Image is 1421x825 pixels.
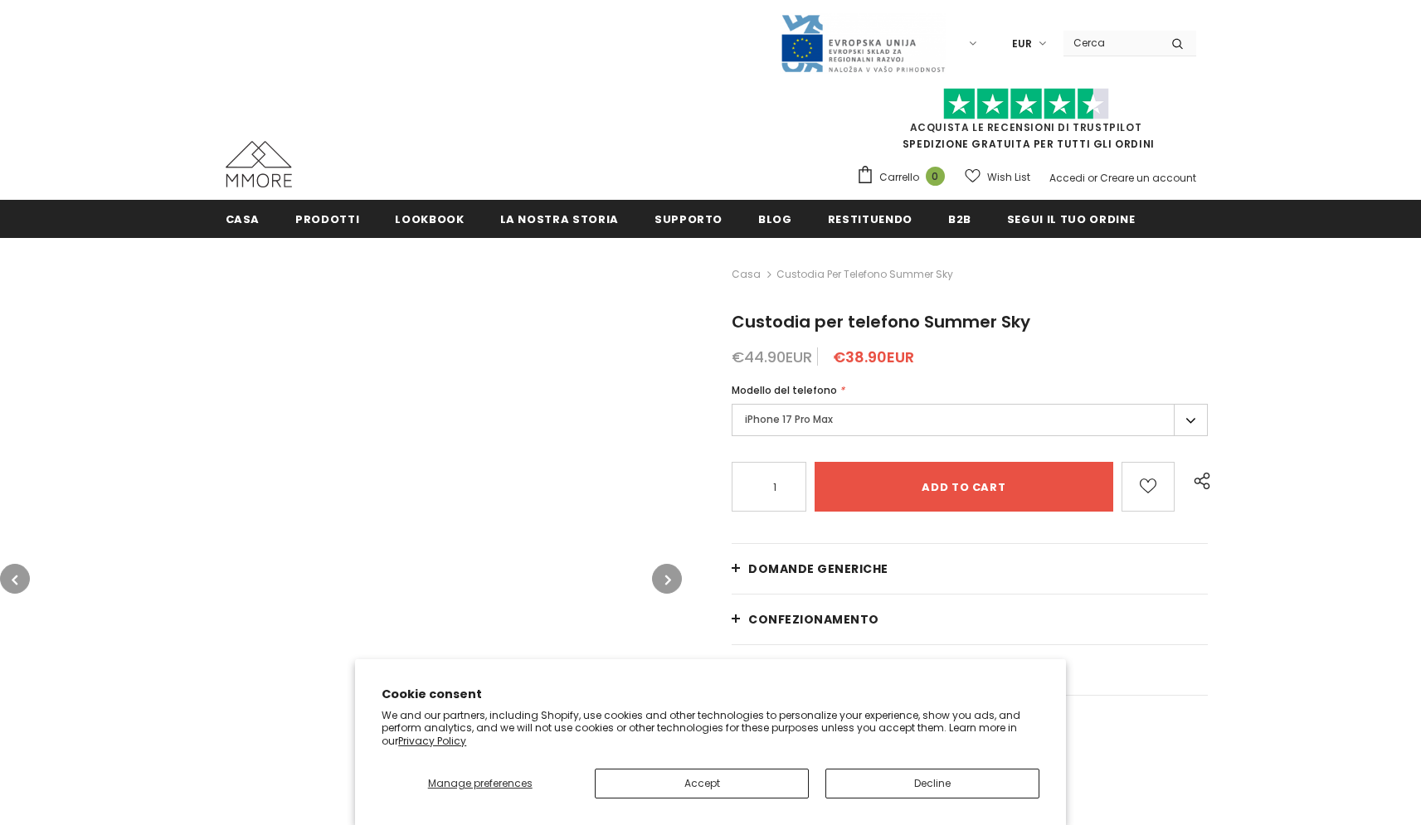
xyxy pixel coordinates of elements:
[732,264,761,284] a: Casa
[943,88,1109,120] img: Fidati di Pilot Stars
[1049,171,1085,185] a: Accedi
[748,611,879,628] span: CONFEZIONAMENTO
[948,200,971,237] a: B2B
[1063,31,1159,55] input: Search Site
[226,200,260,237] a: Casa
[398,734,466,748] a: Privacy Policy
[732,594,1208,644] a: CONFEZIONAMENTO
[948,211,971,227] span: B2B
[1100,171,1196,185] a: Creare un account
[1012,36,1032,52] span: EUR
[732,347,812,367] span: €44.90EUR
[382,769,578,798] button: Manage preferences
[856,95,1196,151] span: SPEDIZIONE GRATUITA PER TUTTI GLI ORDINI
[655,200,723,237] a: supporto
[395,211,464,227] span: Lookbook
[776,264,953,284] span: Custodia per telefono Summer Sky
[1088,171,1097,185] span: or
[226,141,292,187] img: Casi MMORE
[428,776,533,790] span: Manage preferences
[732,645,1208,695] a: Spedizione e resi
[595,769,809,798] button: Accept
[382,709,1039,748] p: We and our partners, including Shopify, use cookies and other technologies to personalize your ex...
[833,347,914,367] span: €38.90EUR
[780,13,946,74] img: Javni Razpis
[965,163,1030,192] a: Wish List
[780,36,946,50] a: Javni Razpis
[828,211,912,227] span: Restituendo
[732,404,1208,436] label: iPhone 17 Pro Max
[732,383,837,397] span: Modello del telefono
[295,211,359,227] span: Prodotti
[879,169,919,186] span: Carrello
[825,769,1039,798] button: Decline
[732,310,1030,333] span: Custodia per telefono Summer Sky
[910,120,1142,134] a: Acquista le recensioni di TrustPilot
[758,200,792,237] a: Blog
[1007,211,1135,227] span: Segui il tuo ordine
[655,211,723,227] span: supporto
[758,211,792,227] span: Blog
[856,165,953,190] a: Carrello 0
[987,169,1030,186] span: Wish List
[828,200,912,237] a: Restituendo
[732,544,1208,594] a: Domande generiche
[500,211,619,227] span: La nostra storia
[815,462,1112,512] input: Add to cart
[748,561,888,577] span: Domande generiche
[382,686,1039,703] h2: Cookie consent
[500,200,619,237] a: La nostra storia
[295,200,359,237] a: Prodotti
[395,200,464,237] a: Lookbook
[926,167,945,186] span: 0
[226,211,260,227] span: Casa
[1007,200,1135,237] a: Segui il tuo ordine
